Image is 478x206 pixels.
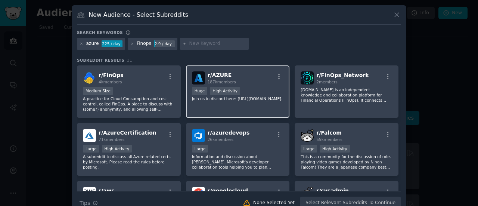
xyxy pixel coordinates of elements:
[316,72,369,78] span: r/ FinOps_Network
[208,130,250,136] span: r/ azuredevops
[301,71,314,84] img: FinOps_Network
[316,80,338,84] span: 2 members
[99,137,124,142] span: 71k members
[86,40,99,47] div: azure
[102,145,132,153] div: High Activity
[320,145,350,153] div: High Activity
[99,188,115,194] span: r/ aws
[127,58,132,62] span: 31
[89,11,188,19] h3: New Audience - Select Subreddits
[102,40,122,47] div: 225 / day
[83,87,113,95] div: Medium Size
[192,129,205,142] img: azuredevops
[77,30,123,35] h3: Search keywords
[192,187,205,200] img: googlecloud
[316,130,342,136] span: r/ Falcom
[316,188,349,194] span: r/ sysadmin
[99,130,156,136] span: r/ AzureCertification
[301,87,392,103] p: [DOMAIN_NAME] is an independent knowledge and collaboration platform for Financial Operations (Fi...
[192,154,284,170] p: Information and discussion about [PERSON_NAME], Microsoft's developer collaboration tools helping...
[208,137,233,142] span: 26k members
[210,87,240,95] div: High Activity
[316,137,342,142] span: 55k members
[83,96,175,112] p: A practice for Cloud Consumption and cost control, called FinOps. A place to discuss with (some?)...
[192,87,208,95] div: Huge
[192,145,208,153] div: Large
[208,72,232,78] span: r/ AZURE
[99,80,122,84] span: 4k members
[83,154,175,170] p: A subreddit to discuss all Azure related certs by Microsoft. Please read the rules before posting.
[77,58,124,63] span: Subreddit Results
[99,72,124,78] span: r/ FinOps
[83,187,96,200] img: aws
[208,80,236,84] span: 187k members
[83,71,96,84] img: FinOps
[137,40,151,47] div: Finops
[189,40,246,47] input: New Keyword
[301,145,317,153] div: Large
[208,188,248,194] span: r/ googlecloud
[154,40,175,47] div: 2.9 / day
[301,187,314,200] img: sysadmin
[301,129,314,142] img: Falcom
[192,71,205,84] img: AZURE
[83,129,96,142] img: AzureCertification
[301,154,392,170] p: This is a community for the discussion of role-playing video games developed by Nihon Falcom! The...
[192,96,284,101] p: Join us in discord here: [URL][DOMAIN_NAME].
[83,145,99,153] div: Large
